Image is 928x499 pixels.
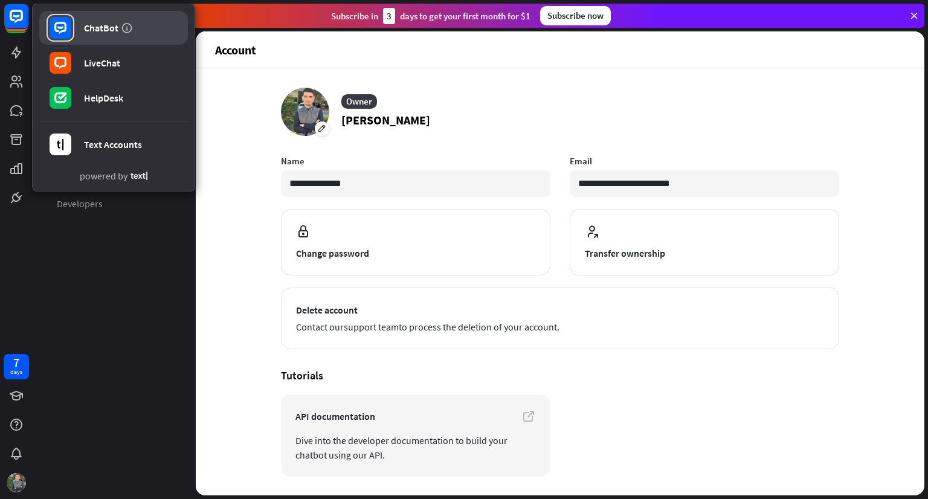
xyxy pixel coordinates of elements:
[281,394,550,477] a: API documentation Dive into the developer documentation to build your chatbot using our API.
[281,288,839,349] button: Delete account Contact oursupport teamto process the deletion of your account.
[57,198,103,210] span: Developers
[344,321,399,333] a: support team
[281,155,550,167] label: Name
[50,194,179,214] a: Developers
[281,369,839,382] h4: Tutorials
[10,368,22,376] div: days
[13,357,19,368] div: 7
[10,5,46,41] button: Open LiveChat chat widget
[331,8,530,24] div: Subscribe in days to get your first month for $1
[383,8,395,24] div: 3
[296,320,824,334] span: Contact our to process the deletion of your account.
[570,209,839,275] button: Transfer ownership
[295,433,536,462] span: Dive into the developer documentation to build your chatbot using our API.
[296,246,535,260] span: Change password
[585,246,824,260] span: Transfer ownership
[341,111,430,129] p: [PERSON_NAME]
[540,6,611,25] div: Subscribe now
[296,303,824,317] span: Delete account
[570,155,839,167] label: Email
[4,354,29,379] a: 7 days
[196,31,924,68] header: Account
[295,409,536,423] span: API documentation
[281,209,550,275] button: Change password
[341,94,377,109] div: Owner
